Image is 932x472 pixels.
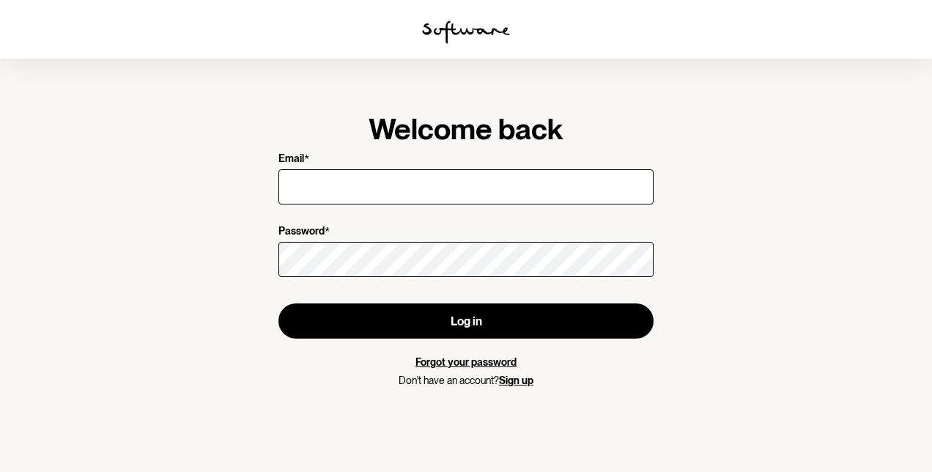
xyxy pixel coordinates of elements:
p: Don't have an account? [278,375,654,387]
p: Password [278,225,325,239]
button: Log in [278,303,654,339]
a: Forgot your password [415,356,517,368]
a: Sign up [499,375,533,386]
img: software logo [422,21,510,44]
h1: Welcome back [278,111,654,147]
p: Email [278,152,304,166]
